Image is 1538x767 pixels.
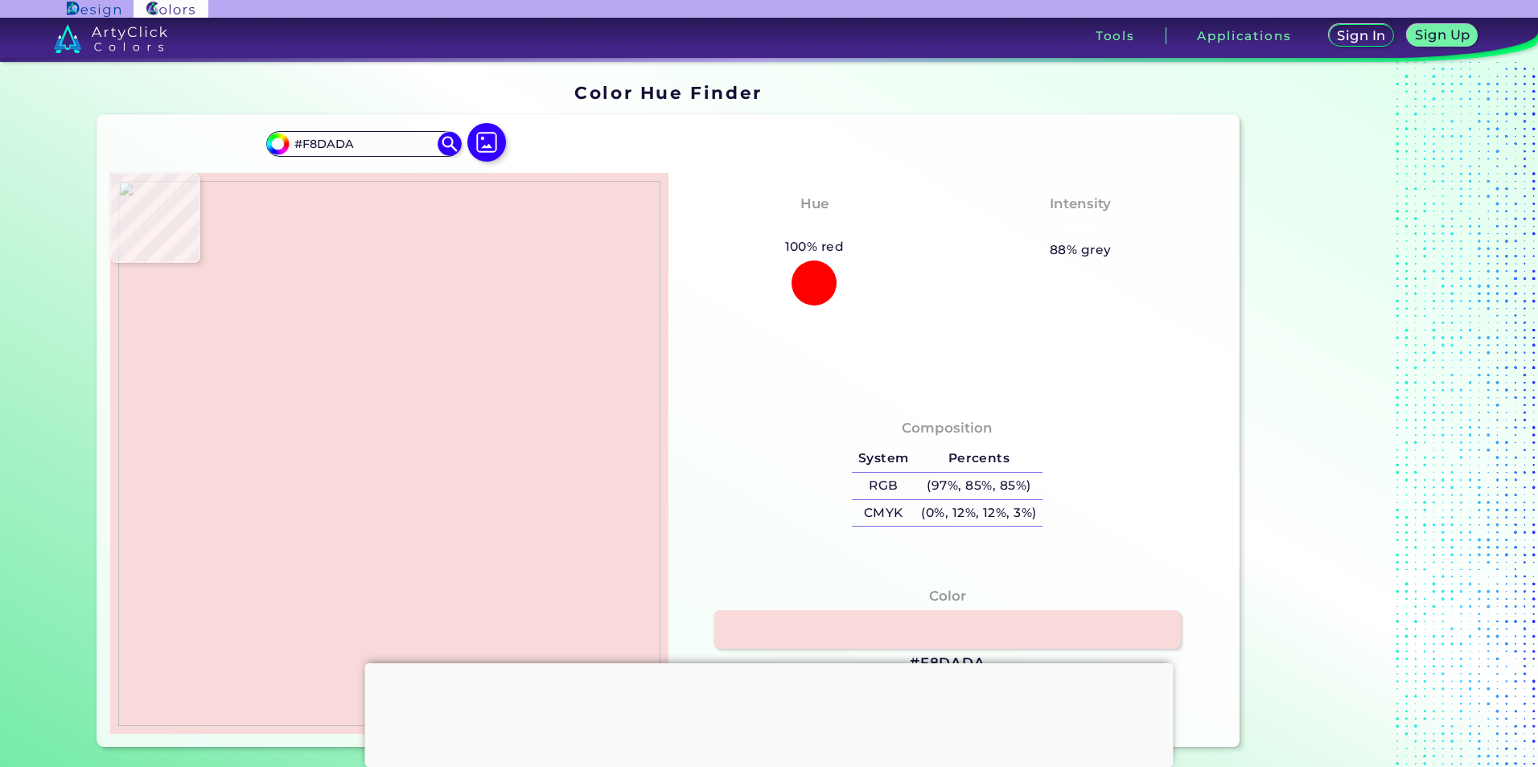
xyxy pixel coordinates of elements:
[118,181,660,726] img: 1d225bb0-d816-4087-b8df-7512b96406a3
[67,2,121,17] img: ArtyClick Design logo
[852,445,915,472] h5: System
[574,80,762,105] h1: Color Hue Finder
[915,445,1043,472] h5: Percents
[1246,77,1447,753] iframe: Advertisement
[915,473,1043,499] h5: (97%, 85%, 85%)
[779,236,850,257] h5: 100% red
[793,218,836,237] h3: Red
[54,24,167,53] img: logo_artyclick_colors_white.svg
[910,654,985,673] h3: #F8DADA
[800,192,829,215] h4: Hue
[467,123,506,162] img: icon picture
[1050,240,1112,260] h5: 88% grey
[1058,218,1104,237] h3: Pale
[852,500,915,527] h5: CMYK
[929,584,966,608] h4: Color
[852,473,915,499] h5: RGB
[1331,26,1391,47] a: Sign In
[915,500,1043,527] h5: (0%, 12%, 12%, 3%)
[438,132,462,156] img: icon search
[365,663,1174,763] iframe: Advertisement
[1339,30,1384,42] h5: Sign In
[1096,30,1135,42] h3: Tools
[289,133,438,154] input: type color..
[902,416,993,440] h4: Composition
[1050,192,1111,215] h4: Intensity
[1410,26,1474,47] a: Sign Up
[1197,30,1291,42] h3: Applications
[1417,29,1467,41] h5: Sign Up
